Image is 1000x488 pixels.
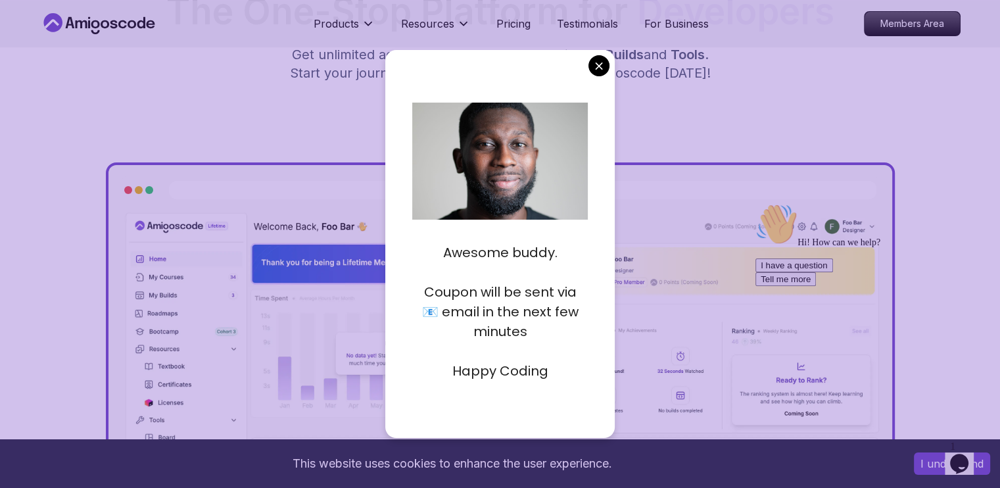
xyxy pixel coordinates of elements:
button: Accept cookies [914,452,990,475]
p: Get unlimited access to coding , , and . Start your journey or level up your career with Amigosco... [279,45,721,82]
button: Products [314,16,375,42]
span: Builds [606,47,644,62]
iframe: chat widget [945,435,987,475]
div: This website uses cookies to enhance the user experience. [10,449,894,478]
a: Members Area [864,11,961,36]
span: Hi! How can we help? [5,39,130,49]
p: Products [314,16,359,32]
div: 👋Hi! How can we help?I have a questionTell me more [5,5,242,88]
a: Pricing [496,16,531,32]
p: Members Area [865,12,960,36]
button: I have a question [5,61,83,74]
img: :wave: [5,5,47,47]
p: Resources [401,16,454,32]
span: Tools [671,47,705,62]
a: For Business [644,16,709,32]
button: Resources [401,16,470,42]
iframe: chat widget [750,198,987,429]
a: Testimonials [557,16,618,32]
button: Tell me more [5,74,66,88]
